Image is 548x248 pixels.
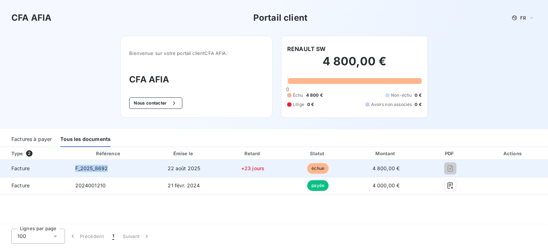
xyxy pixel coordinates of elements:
span: 0 [286,86,289,92]
span: 4 000,00 € [372,182,400,188]
h3: Portail client [253,11,308,24]
div: Référence [96,151,120,156]
div: Actions [480,150,547,157]
span: 0 € [307,101,314,108]
button: Suivant [118,229,154,244]
span: 1 [112,233,114,240]
span: 0 € [415,101,421,108]
span: Avoirs non associés [371,101,412,108]
span: F_2025_8692 [75,165,108,171]
span: Facture [6,165,64,172]
span: 21 févr. 2024 [168,182,200,188]
div: Tous les documents [60,132,111,147]
span: 4 800 € [306,92,323,98]
h2: 4 800,00 € [287,54,422,76]
div: Statut [287,150,349,157]
div: Montant [351,150,420,157]
span: 0 € [415,92,421,98]
span: +23 jours [241,165,264,171]
span: 22 août 2025 [168,165,201,171]
h3: CFA AFIA [11,11,51,24]
div: PDF [423,150,477,157]
span: 2 [26,150,32,157]
div: Émise le [149,150,218,157]
span: Non-échu [391,92,412,98]
h6: RENAULT SW [287,45,326,53]
button: 1 [108,229,118,244]
span: 4 800,00 € [372,165,400,171]
div: Factures à payer [11,132,52,147]
div: Retard [221,150,284,157]
span: Litige [293,101,304,108]
span: Facture [6,182,64,189]
span: 100 [17,233,26,240]
button: Précédent [65,229,108,244]
button: Nous contacter [129,97,182,109]
div: Type [7,150,68,157]
span: 2024001210 [75,182,106,188]
span: FR [520,15,526,21]
h3: CFA AFIA [129,73,264,86]
span: échue [307,163,329,174]
span: payée [307,180,329,191]
span: Échu [293,92,303,98]
span: Bienvenue sur votre portail client CFA AFIA . [129,50,264,56]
